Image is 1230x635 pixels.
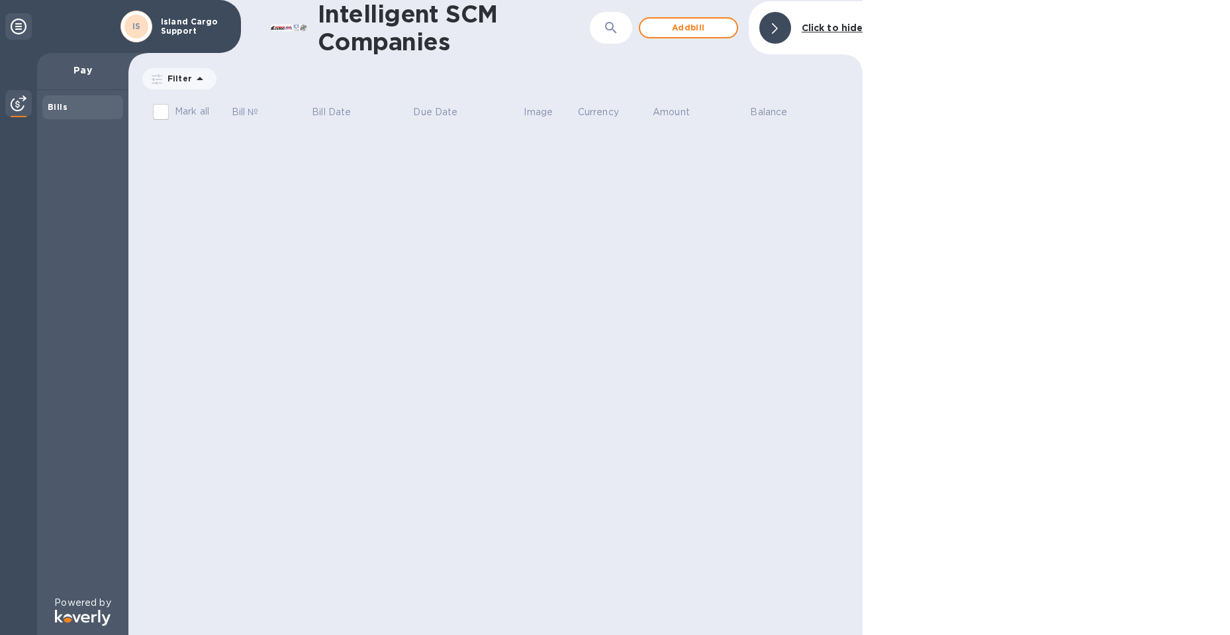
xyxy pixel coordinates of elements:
[175,105,209,119] p: Mark all
[578,105,619,119] p: Currency
[312,105,351,119] p: Bill Date
[653,105,690,119] p: Amount
[750,105,787,119] p: Balance
[413,105,475,119] span: Due Date
[232,105,259,119] p: Bill №
[802,23,863,33] b: Click to hide
[651,20,726,36] span: Add bill
[312,105,368,119] span: Bill Date
[55,610,111,626] img: Logo
[413,105,457,119] p: Due Date
[232,105,276,119] span: Bill №
[524,105,553,119] p: Image
[653,105,707,119] span: Amount
[132,21,141,31] b: IS
[639,17,738,38] button: Addbill
[161,17,227,36] p: Island Cargo Support
[48,102,68,112] b: Bills
[48,64,118,77] p: Pay
[162,73,192,84] p: Filter
[750,105,804,119] span: Balance
[54,596,111,610] p: Powered by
